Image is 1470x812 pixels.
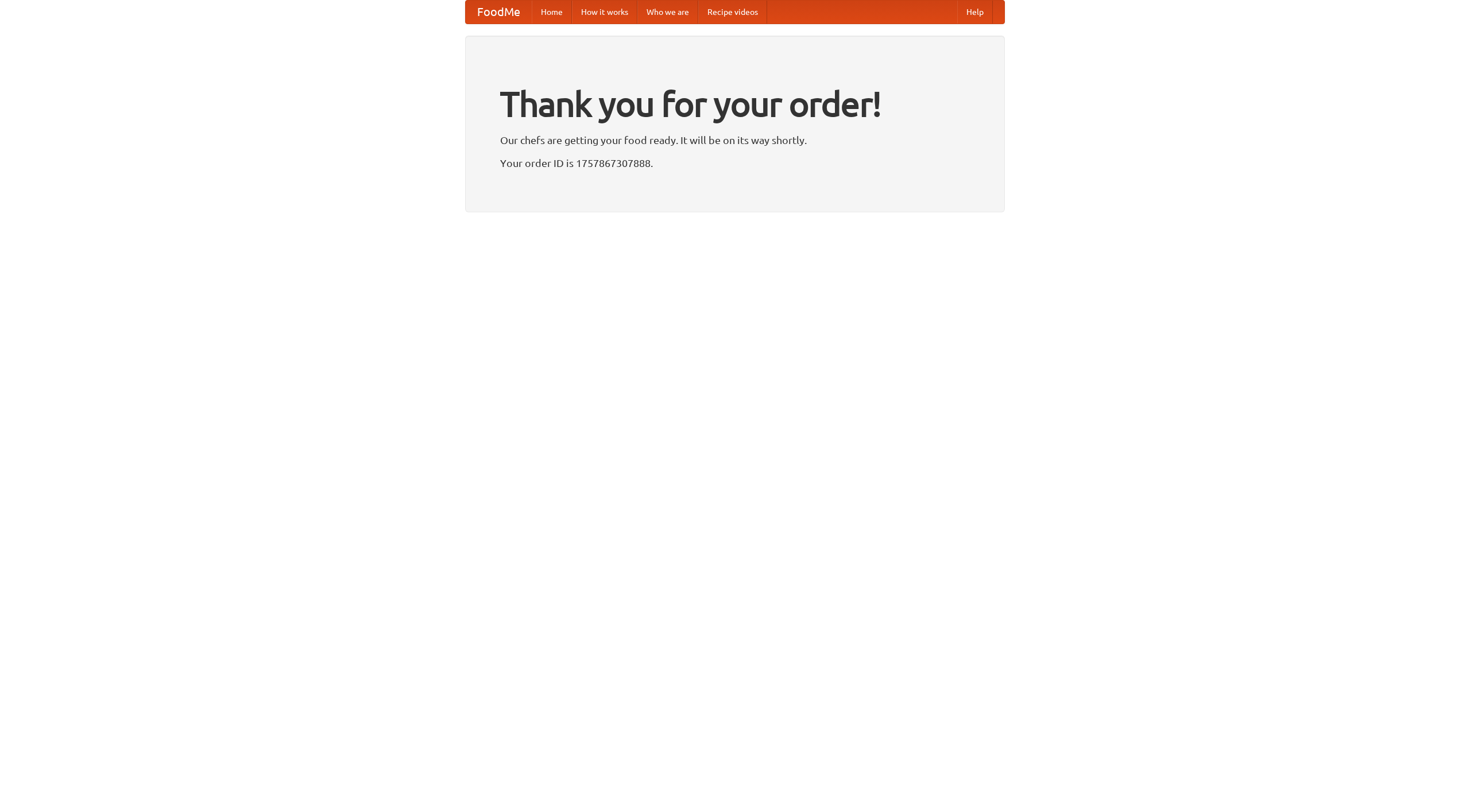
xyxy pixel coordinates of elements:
h1: Thank you for your order! [500,76,970,131]
p: Your order ID is 1757867307888. [500,154,970,172]
a: Who we are [637,1,698,24]
a: Home [532,1,572,24]
p: Our chefs are getting your food ready. It will be on its way shortly. [500,131,970,149]
a: Help [957,1,993,24]
a: Recipe videos [698,1,767,24]
a: FoodMe [466,1,532,24]
a: How it works [572,1,637,24]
